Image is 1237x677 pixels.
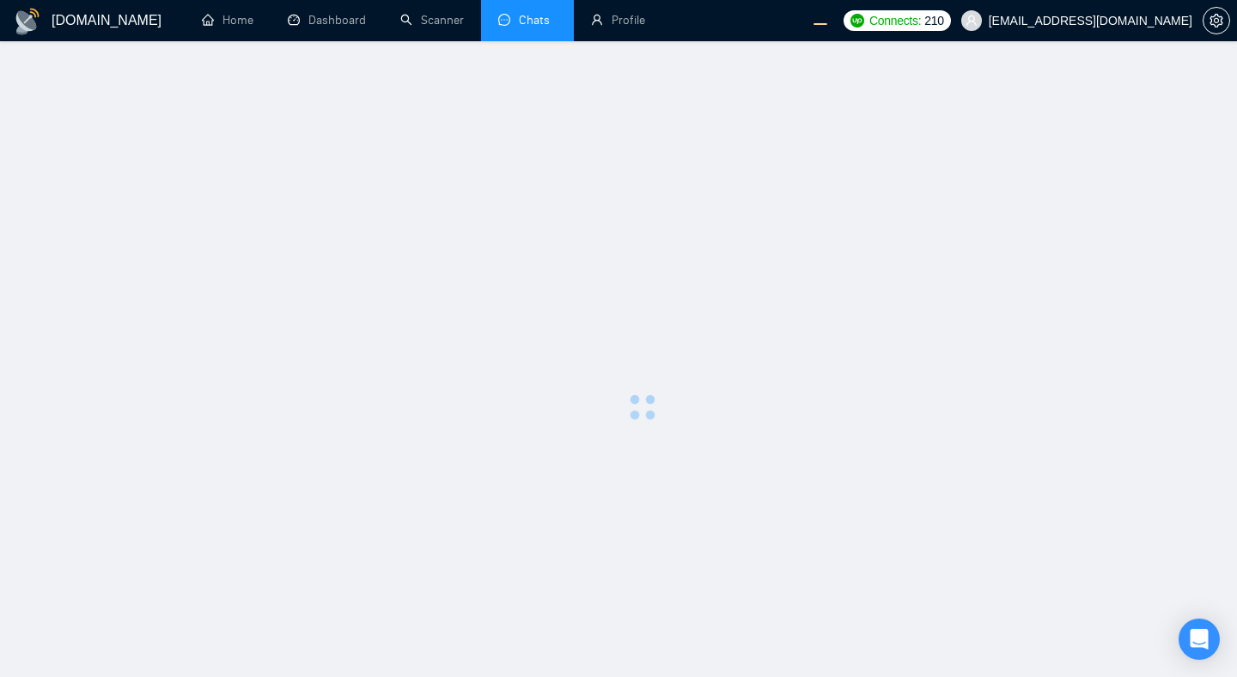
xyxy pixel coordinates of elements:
[966,15,978,27] span: user
[869,11,921,30] span: Connects:
[1203,7,1230,34] button: setting
[1179,619,1220,660] div: Open Intercom Messenger
[924,11,943,30] span: 210
[202,13,253,27] a: homeHome
[400,13,464,27] a: searchScanner
[498,13,557,27] a: messageChats
[288,13,366,27] a: dashboardDashboard
[591,13,645,27] a: userProfile
[14,8,41,35] img: logo
[850,14,864,27] img: upwork-logo.png
[1203,14,1230,27] a: setting
[1203,14,1229,27] span: setting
